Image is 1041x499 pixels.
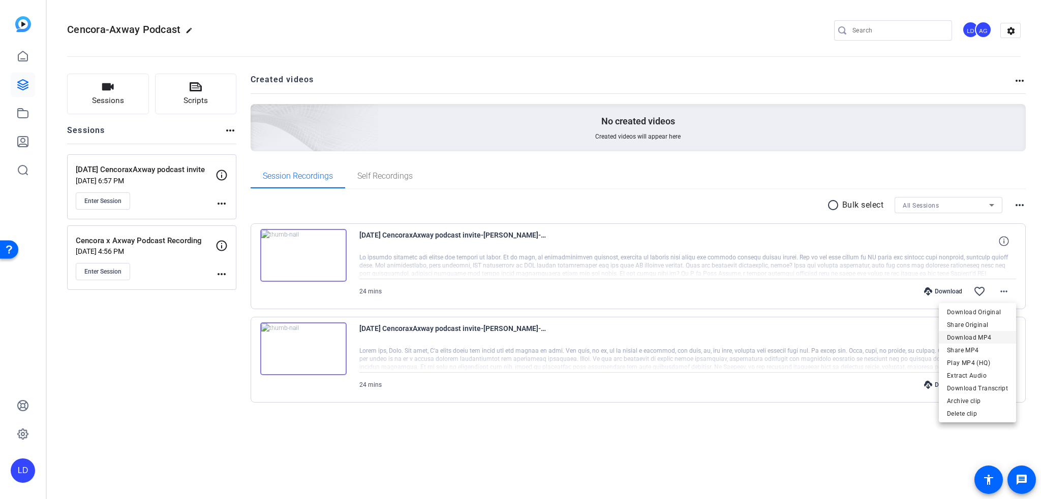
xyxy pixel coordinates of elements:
[947,319,1008,331] span: Share Original
[947,395,1008,407] span: Archive clip
[947,306,1008,318] span: Download Original
[947,331,1008,344] span: Download MP4
[947,408,1008,420] span: Delete clip
[947,344,1008,356] span: Share MP4
[947,382,1008,394] span: Download Transcript
[947,357,1008,369] span: Play MP4 (HQ)
[947,370,1008,382] span: Extract Audio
